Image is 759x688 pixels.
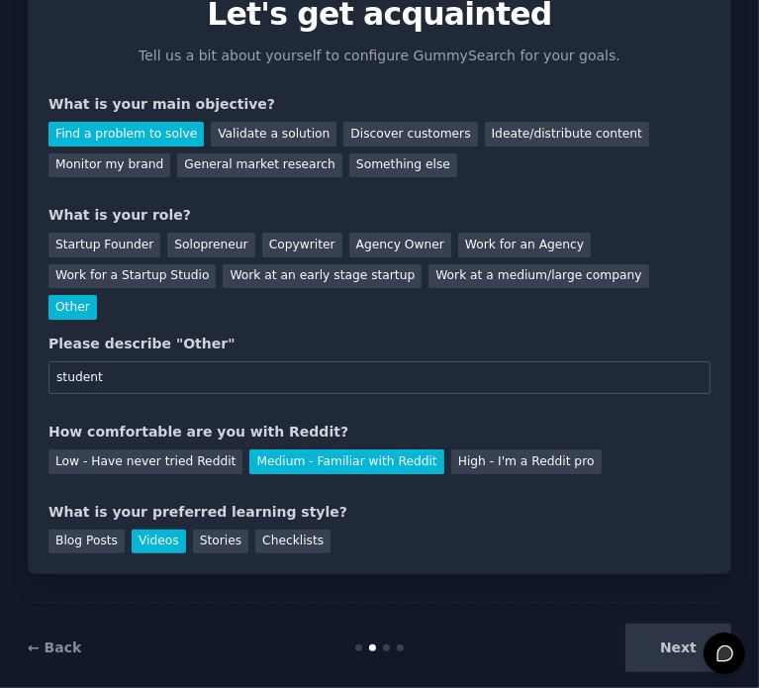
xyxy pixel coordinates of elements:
div: General market research [177,153,342,178]
a: ← Back [28,639,81,655]
div: Work at a medium/large company [428,264,648,289]
div: Work at an early stage startup [223,264,422,289]
div: Something else [349,153,457,178]
div: Agency Owner [349,233,451,257]
div: Please describe "Other" [48,334,711,354]
div: Other [48,295,97,320]
input: Your role [48,361,711,395]
div: Copywriter [262,233,342,257]
div: What is your preferred learning style? [48,502,711,523]
div: Validate a solution [211,122,336,147]
p: Tell us a bit about yourself to configure GummySearch for your goals. [131,46,629,66]
div: Solopreneur [167,233,254,257]
div: What is your role? [48,205,711,226]
div: Checklists [255,530,331,554]
div: Medium - Familiar with Reddit [249,449,443,474]
div: What is your main objective? [48,94,711,115]
div: Videos [132,530,186,554]
div: Work for a Startup Studio [48,264,216,289]
div: Stories [193,530,248,554]
div: Monitor my brand [48,153,170,178]
div: Find a problem to solve [48,122,204,147]
div: High - I'm a Reddit pro [451,449,602,474]
div: How comfortable are you with Reddit? [48,422,711,442]
div: Low - Have never tried Reddit [48,449,242,474]
div: Work for an Agency [458,233,591,257]
div: Startup Founder [48,233,160,257]
div: Ideate/distribute content [485,122,649,147]
div: Discover customers [343,122,477,147]
div: Blog Posts [48,530,125,554]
